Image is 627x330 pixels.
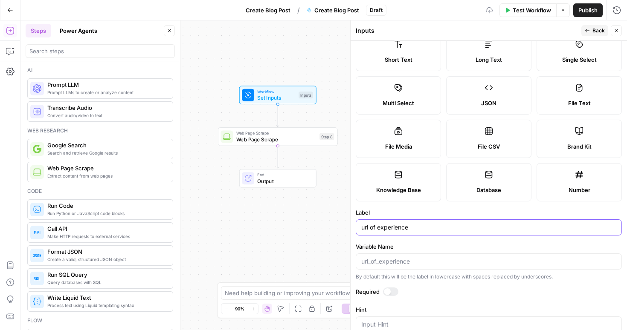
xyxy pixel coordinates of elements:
input: url_of_experience [361,257,616,266]
span: Test Workflow [513,6,551,14]
span: Create Blog Post [314,6,359,14]
div: Web research [27,127,173,135]
label: Label [356,208,622,217]
span: Set Inputs [257,94,296,102]
label: Variable Name [356,242,622,251]
span: File Text [568,99,591,107]
span: Brand Kit [567,142,592,151]
span: Search and retrieve Google results [47,149,166,156]
span: Prompt LLMs to create or analyze content [47,89,166,96]
span: Create a valid, structured JSON object [47,256,166,263]
span: Convert audio/video to text [47,112,166,119]
div: Inputs [299,92,313,98]
span: JSON [481,99,496,107]
span: Knowledge Base [376,186,421,194]
button: Test Workflow [499,3,556,17]
button: Create Blog Post [241,3,296,17]
span: Database [476,186,501,194]
span: Prompt LLM [47,80,166,89]
button: Publish [573,3,603,17]
span: Single Select [562,55,597,64]
span: Web Page Scrape [47,164,166,172]
span: File CSV [478,142,500,151]
label: Required [356,287,622,296]
span: Draft [370,6,383,14]
button: Create Blog Post [302,3,364,17]
span: Run Python or JavaScript code blocks [47,210,166,217]
span: 90% [235,305,244,312]
span: Long Text [476,55,502,64]
g: Edge from step_8 to end [277,146,279,168]
div: Web Page ScrapeWeb Page ScrapeStep 8 [218,127,338,146]
span: Format JSON [47,247,166,256]
span: Workflow [257,89,296,95]
div: Inputs [356,26,579,35]
button: Power Agents [55,24,102,37]
span: Web Page Scrape [236,135,316,143]
span: Run SQL Query [47,270,166,279]
button: Steps [26,24,51,37]
label: Hint [356,305,622,314]
div: Step 8 [319,133,334,140]
span: Run Code [47,201,166,210]
div: EndOutput [218,169,338,187]
span: Multi Select [383,99,414,107]
g: Edge from start to step_8 [277,104,279,126]
span: File Media [385,142,412,151]
span: Make HTTP requests to external services [47,233,166,240]
span: Create Blog Post [246,6,290,14]
div: Flow [27,317,173,324]
span: Publish [578,6,598,14]
span: Number [569,186,590,194]
span: Extract content from web pages [47,172,166,179]
input: Input Label [361,223,616,232]
span: Call API [47,224,166,233]
span: Back [592,27,605,34]
span: Process text using Liquid templating syntax [47,302,166,309]
span: Output [257,177,310,185]
span: Query databases with SQL [47,279,166,286]
button: Back [581,25,608,36]
span: End [257,172,310,178]
div: By default this will be the label in lowercase with spaces replaced by underscores. [356,273,622,281]
div: Ai [27,66,173,74]
input: Search steps [29,47,171,55]
div: Code [27,187,173,195]
span: / [297,5,300,15]
span: Short Text [385,55,412,64]
span: Google Search [47,141,166,149]
span: Web Page Scrape [236,130,316,136]
div: WorkflowSet InputsInputs [218,86,338,104]
span: Write Liquid Text [47,293,166,302]
span: Transcribe Audio [47,103,166,112]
